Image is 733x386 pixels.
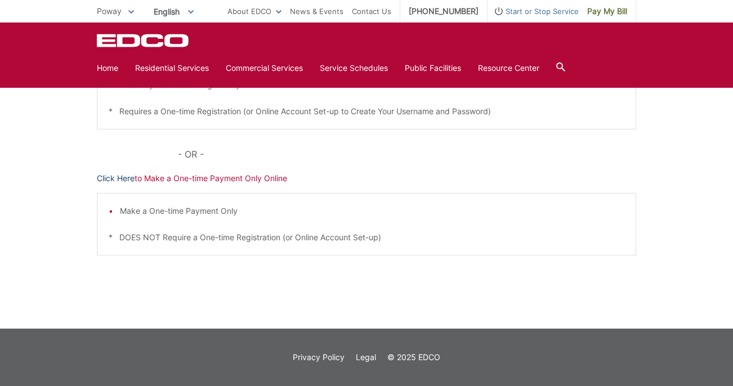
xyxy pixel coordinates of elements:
[109,105,624,118] p: * Requires a One-time Registration (or Online Account Set-up to Create Your Username and Password)
[97,62,118,74] a: Home
[120,205,624,217] li: Make a One-time Payment Only
[145,2,202,21] span: English
[97,34,190,47] a: EDCD logo. Return to the homepage.
[97,172,135,185] a: Click Here
[320,62,388,74] a: Service Schedules
[293,351,345,363] a: Privacy Policy
[478,62,539,74] a: Resource Center
[178,146,636,162] p: - OR -
[109,231,624,244] p: * DOES NOT Require a One-time Registration (or Online Account Set-up)
[387,351,440,363] p: © 2025 EDCO
[587,5,627,17] span: Pay My Bill
[352,5,391,17] a: Contact Us
[356,351,376,363] a: Legal
[97,172,636,185] p: to Make a One-time Payment Only Online
[226,62,303,74] a: Commercial Services
[405,62,461,74] a: Public Facilities
[227,5,281,17] a: About EDCO
[135,62,209,74] a: Residential Services
[290,5,343,17] a: News & Events
[97,6,122,16] span: Poway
